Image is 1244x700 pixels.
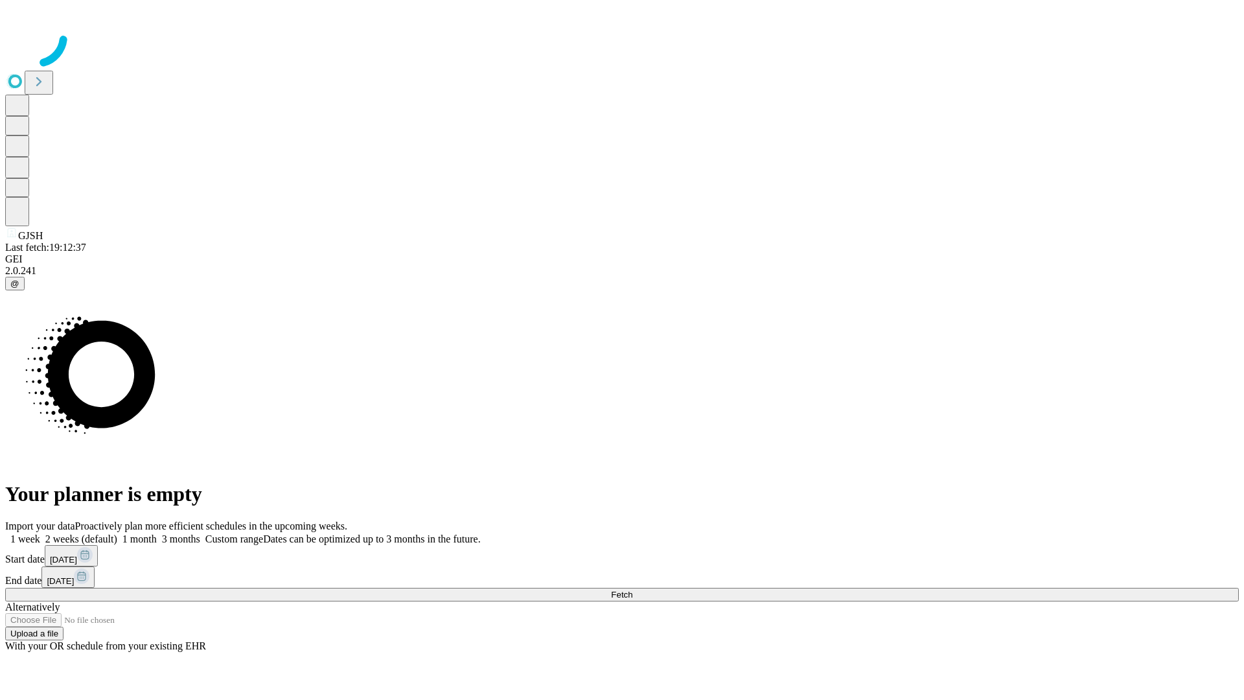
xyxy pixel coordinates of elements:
[5,520,75,531] span: Import your data
[5,253,1239,265] div: GEI
[18,230,43,241] span: GJSH
[5,482,1239,506] h1: Your planner is empty
[205,533,263,544] span: Custom range
[5,277,25,290] button: @
[162,533,200,544] span: 3 months
[5,588,1239,601] button: Fetch
[47,576,74,586] span: [DATE]
[5,242,86,253] span: Last fetch: 19:12:37
[122,533,157,544] span: 1 month
[5,265,1239,277] div: 2.0.241
[611,590,632,600] span: Fetch
[45,545,98,566] button: [DATE]
[10,279,19,288] span: @
[263,533,480,544] span: Dates can be optimized up to 3 months in the future.
[75,520,347,531] span: Proactively plan more efficient schedules in the upcoming weeks.
[45,533,117,544] span: 2 weeks (default)
[5,601,60,612] span: Alternatively
[41,566,95,588] button: [DATE]
[50,555,77,565] span: [DATE]
[5,545,1239,566] div: Start date
[5,627,63,640] button: Upload a file
[5,566,1239,588] div: End date
[5,640,206,651] span: With your OR schedule from your existing EHR
[10,533,40,544] span: 1 week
